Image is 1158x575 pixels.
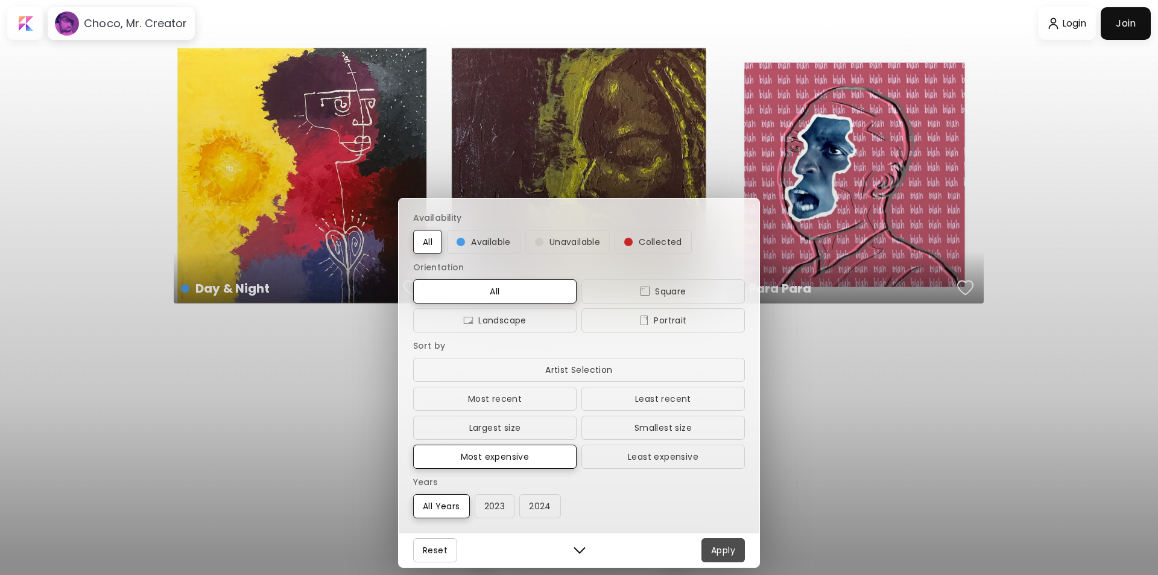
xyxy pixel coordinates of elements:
img: icon [639,316,649,325]
button: All Years [413,494,470,518]
span: Most expensive [423,450,567,464]
button: Most expensive [413,445,577,469]
h6: Availability [413,211,745,225]
button: Most recent [413,387,577,411]
button: iconSquare [581,279,745,303]
button: All [413,230,442,254]
button: iconLandscape [413,308,577,332]
button: 2023 [475,494,515,518]
button: Reset [413,538,457,562]
span: Available [457,235,511,249]
img: close [574,544,586,556]
span: 2023 [484,499,505,513]
span: Least expensive [591,450,735,464]
span: Largest size [423,421,567,435]
span: Reset [423,543,448,558]
span: 2024 [529,499,551,513]
span: Unavailable [535,235,600,249]
span: Most recent [423,392,567,406]
img: icon [463,316,473,325]
button: Unavailable [525,230,610,254]
span: All [423,284,567,299]
h6: Sort by [413,338,745,353]
button: Least recent [581,387,745,411]
span: Collected [624,235,682,249]
span: Square [591,284,735,299]
span: Least recent [591,392,735,406]
button: close [571,541,589,559]
button: iconPortrait [581,308,745,332]
span: Smallest size [591,421,735,435]
span: All [423,235,432,249]
button: Apply [701,538,745,562]
h6: Orientation [413,260,745,275]
button: Available [447,230,520,254]
h6: Years [413,475,745,489]
button: Smallest size [581,416,745,440]
button: Artist Selection [413,358,745,382]
img: icon [640,287,650,296]
span: All Years [423,499,460,513]
button: All [413,279,577,303]
span: Apply [711,543,735,558]
span: Landscape [423,313,567,328]
span: Artist Selection [423,363,735,377]
span: Portrait [591,313,735,328]
button: 2024 [519,494,561,518]
button: Collected [615,230,692,254]
button: Least expensive [581,445,745,469]
button: Largest size [413,416,577,440]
